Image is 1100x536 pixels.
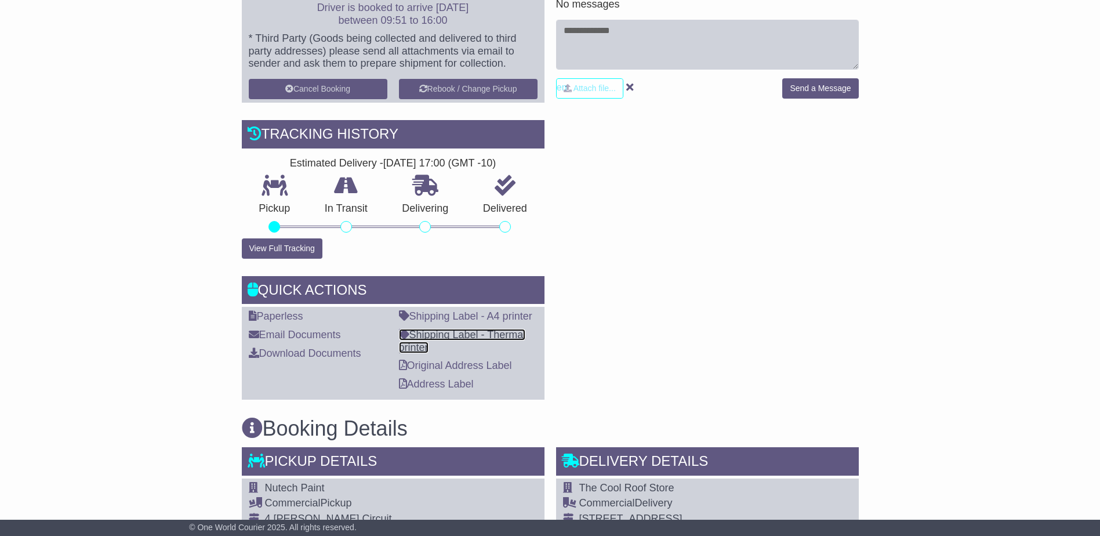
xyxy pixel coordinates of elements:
[265,497,442,510] div: Pickup
[265,497,321,509] span: Commercial
[242,120,544,151] div: Tracking history
[383,157,496,170] div: [DATE] 17:00 (GMT -10)
[249,329,341,341] a: Email Documents
[579,482,674,494] span: The Cool Roof Store
[249,79,387,99] button: Cancel Booking
[385,202,466,215] p: Delivering
[265,482,325,494] span: Nutech Paint
[579,513,842,526] div: [STREET_ADDRESS]
[399,360,512,371] a: Original Address Label
[579,497,842,510] div: Delivery
[249,347,361,359] a: Download Documents
[265,513,442,526] div: 4 [PERSON_NAME] Circuit
[249,32,538,70] p: * Third Party (Goods being collected and delivered to third party addresses) please send all atta...
[249,310,303,322] a: Paperless
[466,202,544,215] p: Delivered
[579,497,635,509] span: Commercial
[556,447,859,479] div: Delivery Details
[399,79,538,99] button: Rebook / Change Pickup
[399,329,526,353] a: Shipping Label - Thermal printer
[189,523,357,532] span: © One World Courier 2025. All rights reserved.
[242,417,859,440] h3: Booking Details
[242,157,544,170] div: Estimated Delivery -
[242,202,308,215] p: Pickup
[242,238,322,259] button: View Full Tracking
[782,78,858,99] button: Send a Message
[249,2,538,27] p: Driver is booked to arrive [DATE] between 09:51 to 16:00
[242,276,544,307] div: Quick Actions
[399,378,474,390] a: Address Label
[242,447,544,479] div: Pickup Details
[399,310,532,322] a: Shipping Label - A4 printer
[307,202,385,215] p: In Transit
